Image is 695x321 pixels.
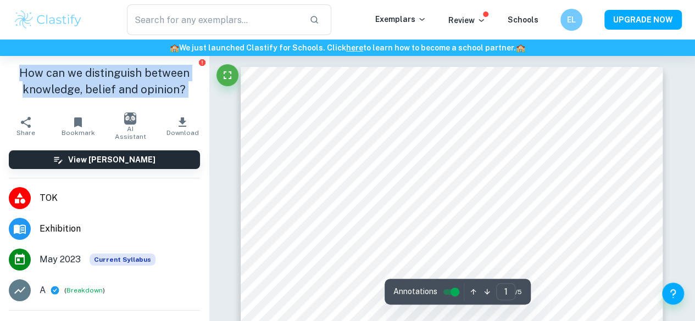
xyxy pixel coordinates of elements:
[40,192,200,205] span: TOK
[565,14,578,26] h6: EL
[90,254,155,266] span: Current Syllabus
[170,43,179,52] span: 🏫
[198,58,207,66] button: Report issue
[40,284,46,297] p: A
[124,112,136,125] img: AI Assistant
[104,111,157,142] button: AI Assistant
[516,43,525,52] span: 🏫
[216,64,238,86] button: Fullscreen
[662,283,684,305] button: Help and Feedback
[62,129,95,137] span: Bookmark
[64,285,105,296] span: ( )
[40,222,200,235] span: Exhibition
[375,13,426,25] p: Exemplars
[560,9,582,31] button: EL
[68,154,155,166] h6: View [PERSON_NAME]
[9,65,200,98] h1: How can we distinguish between knowledge, belief and opinion?
[166,129,199,137] span: Download
[40,253,81,266] span: May 2023
[508,15,538,24] a: Schools
[66,285,103,295] button: Breakdown
[127,4,301,35] input: Search for any exemplars...
[52,111,104,142] button: Bookmark
[346,43,363,52] a: here
[393,286,437,297] span: Annotations
[16,129,35,137] span: Share
[604,10,682,30] button: UPGRADE NOW
[13,9,83,31] img: Clastify logo
[111,125,150,140] span: AI Assistant
[448,14,486,26] p: Review
[90,254,155,266] div: This exemplar is based on the current syllabus. Feel free to refer to it for inspiration/ideas wh...
[9,150,200,169] button: View [PERSON_NAME]
[157,111,209,142] button: Download
[515,287,522,297] span: / 5
[2,42,693,54] h6: We just launched Clastify for Schools. Click to learn how to become a school partner.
